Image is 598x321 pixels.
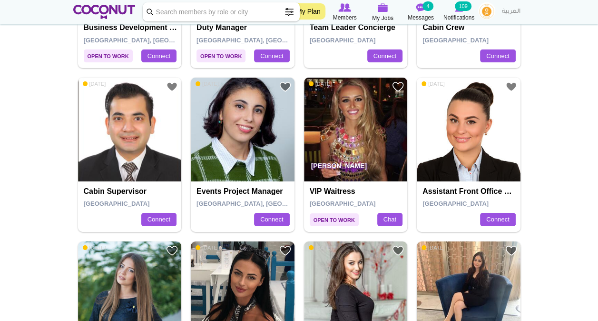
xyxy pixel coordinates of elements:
[254,50,289,63] a: Connect
[422,187,517,196] h4: Assistant Front Office Manager
[455,1,471,11] small: 109
[422,23,517,32] h4: Cabin Crew
[422,37,489,44] span: [GEOGRAPHIC_DATA]
[84,37,219,44] span: [GEOGRAPHIC_DATA], [GEOGRAPHIC_DATA]
[310,23,404,32] h4: Team Leader Concierge
[84,50,133,62] span: Open to Work
[310,213,359,226] span: Open to Work
[292,3,325,20] a: My Plan
[402,2,440,22] a: Messages Messages 4
[166,245,178,257] a: Add to Favourites
[505,81,517,93] a: Add to Favourites
[392,245,404,257] a: Add to Favourites
[497,2,525,21] a: العربية
[196,200,332,207] span: [GEOGRAPHIC_DATA], [GEOGRAPHIC_DATA]
[364,2,402,23] a: My Jobs My Jobs
[372,13,393,23] span: My Jobs
[254,213,289,226] a: Connect
[416,3,426,12] img: Messages
[166,81,178,93] a: Add to Favourites
[141,50,176,63] a: Connect
[73,5,136,19] img: Home
[304,155,408,181] p: [PERSON_NAME]
[196,50,245,62] span: Open to Work
[333,13,356,22] span: Members
[83,80,106,87] span: [DATE]
[309,244,332,251] span: [DATE]
[84,187,178,196] h4: Cabin supervisor
[443,13,474,22] span: Notifications
[83,244,106,251] span: [DATE]
[480,213,515,226] a: Connect
[505,245,517,257] a: Add to Favourites
[309,80,332,87] span: [DATE]
[196,37,332,44] span: [GEOGRAPHIC_DATA], [GEOGRAPHIC_DATA]
[84,200,150,207] span: [GEOGRAPHIC_DATA]
[196,80,219,87] span: [DATE]
[422,1,433,11] small: 4
[84,23,178,32] h4: Business Development Manager
[367,50,402,63] a: Connect
[196,187,291,196] h4: Events Project Manager
[310,187,404,196] h4: VIP waitress
[422,244,445,251] span: [DATE]
[422,200,489,207] span: [GEOGRAPHIC_DATA]
[143,2,300,21] input: Search members by role or city
[377,213,402,226] a: Chat
[310,37,376,44] span: [GEOGRAPHIC_DATA]
[378,3,388,12] img: My Jobs
[196,23,291,32] h4: Duty Manager
[196,244,219,251] span: [DATE]
[480,50,515,63] a: Connect
[440,2,478,22] a: Notifications Notifications 109
[408,13,434,22] span: Messages
[326,2,364,22] a: Browse Members Members
[338,3,351,12] img: Browse Members
[279,245,291,257] a: Add to Favourites
[141,213,176,226] a: Connect
[310,200,376,207] span: [GEOGRAPHIC_DATA]
[279,81,291,93] a: Add to Favourites
[455,3,463,12] img: Notifications
[392,81,404,93] a: Add to Favourites
[422,80,445,87] span: [DATE]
